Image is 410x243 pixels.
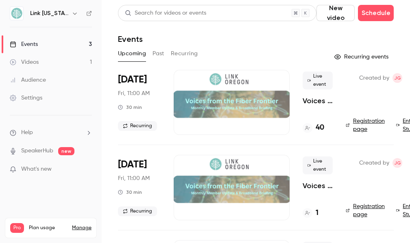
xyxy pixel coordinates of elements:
a: Voices from the Fiber Frontier - Monthly Member Update & Broadband Briefing [303,96,333,106]
span: Jerry Gaube [393,158,402,168]
h4: 40 [316,122,324,133]
a: Registration page [346,202,386,219]
button: Recurring [171,47,198,60]
span: Help [21,128,33,137]
div: Sep 19 Fri, 11:00 AM (America/Los Angeles) [118,70,161,135]
a: 1 [303,208,318,219]
span: [DATE] [118,73,147,86]
h4: 1 [316,208,318,219]
a: Registration page [346,117,386,133]
span: Recurring [118,121,157,131]
span: JG [394,73,401,83]
h6: Link [US_STATE] [30,9,68,17]
div: Audience [10,76,46,84]
span: Fri, 11:00 AM [118,89,150,98]
div: Videos [10,58,39,66]
button: Past [153,47,164,60]
h1: Events [118,34,143,44]
div: Oct 17 Fri, 11:00 AM (America/Los Angeles) [118,155,161,220]
button: Recurring events [331,50,394,63]
span: What's new [21,165,52,174]
div: 30 min [118,189,142,195]
a: Voices from the Fiber Frontier - Monthly Member Update & Broadband Briefing [303,181,333,191]
a: Manage [72,225,92,231]
img: Link Oregon [10,7,23,20]
span: [DATE] [118,158,147,171]
button: Schedule [358,5,394,21]
div: Search for videos or events [125,9,206,17]
span: new [58,147,74,155]
span: Pro [10,223,24,233]
div: Settings [10,94,42,102]
span: Recurring [118,206,157,216]
span: Created by [359,158,389,168]
span: Fri, 11:00 AM [118,174,150,182]
li: help-dropdown-opener [10,128,92,137]
span: Plan usage [29,225,67,231]
a: SpeakerHub [21,147,53,155]
button: Upcoming [118,47,146,60]
a: 40 [303,122,324,133]
div: Events [10,40,38,48]
button: New video [316,5,355,21]
span: Jerry Gaube [393,73,402,83]
span: Created by [359,73,389,83]
span: JG [394,158,401,168]
div: 30 min [118,104,142,111]
span: Live event [303,72,333,89]
span: Live event [303,156,333,174]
